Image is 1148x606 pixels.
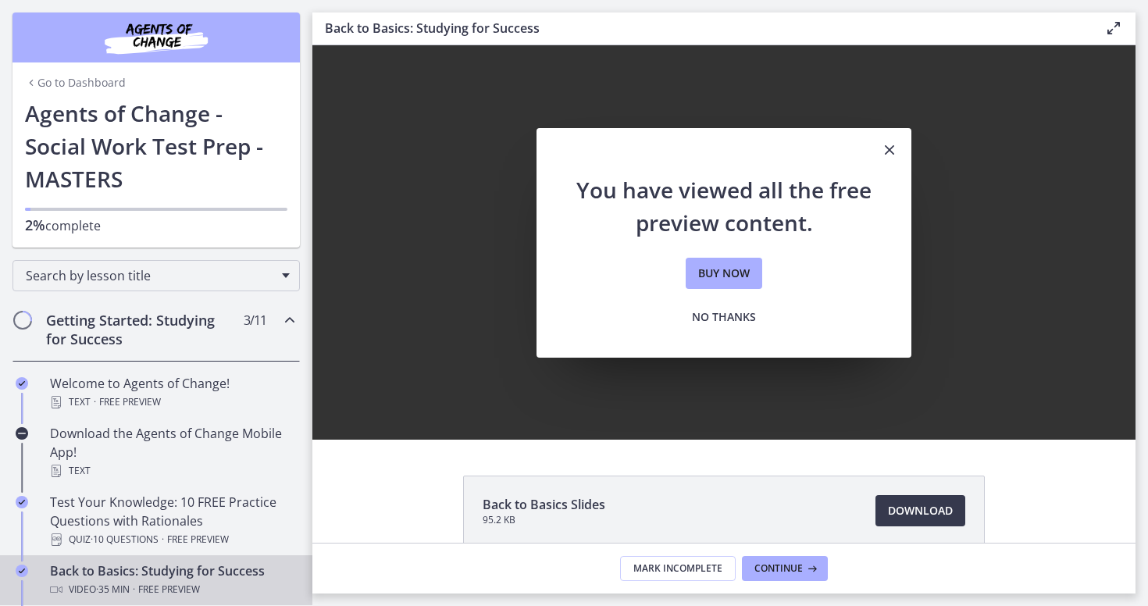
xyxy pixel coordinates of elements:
[888,501,953,520] span: Download
[16,377,28,390] i: Completed
[50,393,294,412] div: Text
[875,495,965,526] a: Download
[868,128,911,173] button: Close
[742,556,828,581] button: Continue
[50,462,294,480] div: Text
[483,514,605,526] span: 95.2 KB
[138,580,200,599] span: Free preview
[50,530,294,549] div: Quiz
[25,97,287,195] h1: Agents of Change - Social Work Test Prep - MASTERS
[162,530,164,549] span: ·
[50,424,294,480] div: Download the Agents of Change Mobile App!
[50,561,294,599] div: Back to Basics: Studying for Success
[94,393,96,412] span: ·
[25,75,126,91] a: Go to Dashboard
[46,311,237,348] h2: Getting Started: Studying for Success
[91,530,159,549] span: · 10 Questions
[26,267,274,284] span: Search by lesson title
[25,216,287,235] p: complete
[754,562,803,575] span: Continue
[244,311,266,330] span: 3 / 11
[620,556,736,581] button: Mark Incomplete
[562,173,886,239] h2: You have viewed all the free preview content.
[633,562,722,575] span: Mark Incomplete
[679,301,768,333] button: No thanks
[12,260,300,291] div: Search by lesson title
[692,308,756,326] span: No thanks
[16,565,28,577] i: Completed
[50,493,294,549] div: Test Your Knowledge: 10 FREE Practice Questions with Rationales
[62,19,250,56] img: Agents of Change
[167,530,229,549] span: Free preview
[133,580,135,599] span: ·
[698,264,750,283] span: Buy now
[686,258,762,289] a: Buy now
[96,580,130,599] span: · 35 min
[50,374,294,412] div: Welcome to Agents of Change!
[99,393,161,412] span: Free preview
[483,495,605,514] span: Back to Basics Slides
[50,580,294,599] div: Video
[16,496,28,508] i: Completed
[25,216,45,234] span: 2%
[325,19,1079,37] h3: Back to Basics: Studying for Success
